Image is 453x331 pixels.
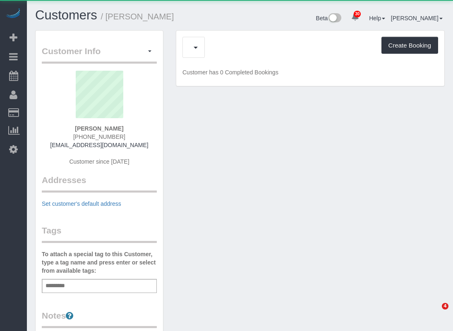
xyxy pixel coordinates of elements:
span: 30 [354,11,361,17]
a: Beta [316,15,342,21]
a: Customers [35,8,97,22]
span: Customer since [DATE] [69,158,129,165]
button: Create Booking [381,37,438,54]
p: Customer has 0 Completed Bookings [182,68,438,76]
a: Help [369,15,385,21]
small: / [PERSON_NAME] [101,12,174,21]
iframe: Intercom live chat [425,303,445,323]
span: 4 [442,303,448,310]
legend: Tags [42,224,157,243]
img: New interface [328,13,341,24]
a: 30 [347,8,363,26]
legend: Notes [42,310,157,328]
a: Set customer's default address [42,200,121,207]
a: [EMAIL_ADDRESS][DOMAIN_NAME] [50,142,148,148]
a: [PERSON_NAME] [391,15,443,21]
label: To attach a special tag to this Customer, type a tag name and press enter or select from availabl... [42,250,157,275]
legend: Customer Info [42,45,157,64]
span: [PHONE_NUMBER] [73,133,125,140]
strong: [PERSON_NAME] [75,125,123,132]
img: Automaid Logo [5,8,22,20]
